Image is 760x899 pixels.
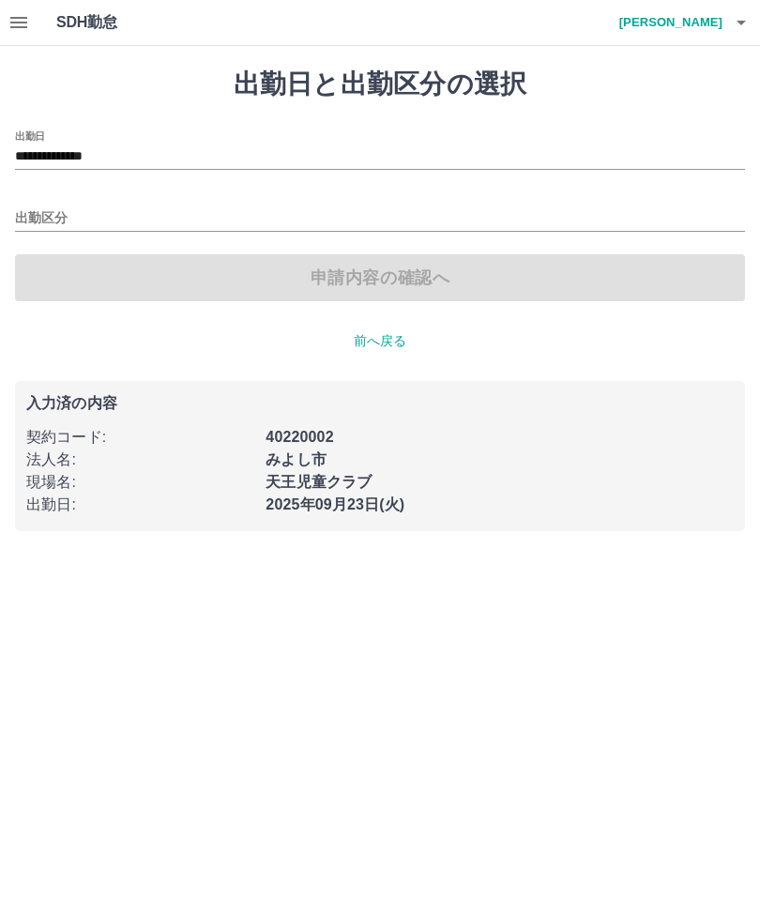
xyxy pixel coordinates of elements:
[15,69,745,100] h1: 出勤日と出勤区分の選択
[266,474,372,490] b: 天王児童クラブ
[26,396,734,411] p: 入力済の内容
[26,449,254,471] p: 法人名 :
[15,129,45,143] label: 出勤日
[266,451,327,467] b: みよし市
[266,429,333,445] b: 40220002
[26,494,254,516] p: 出勤日 :
[26,471,254,494] p: 現場名 :
[15,331,745,351] p: 前へ戻る
[26,426,254,449] p: 契約コード :
[266,496,404,512] b: 2025年09月23日(火)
